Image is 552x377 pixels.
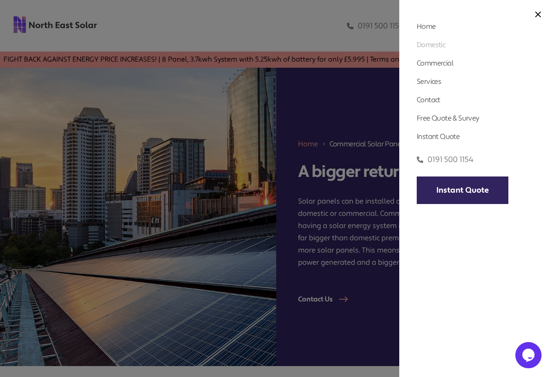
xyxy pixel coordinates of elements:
[417,132,459,141] a: Instant Quote
[417,155,423,165] img: phone icon
[417,155,473,165] a: 0191 500 1154
[417,22,436,31] a: Home
[417,95,440,104] a: Contact
[515,342,543,368] iframe: chat widget
[417,59,453,68] a: Commercial
[417,114,480,123] a: Free Quote & Survey
[417,176,508,204] a: Instant Quote
[417,77,441,86] a: Services
[417,40,445,49] a: Domestic
[535,11,541,17] img: close icon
